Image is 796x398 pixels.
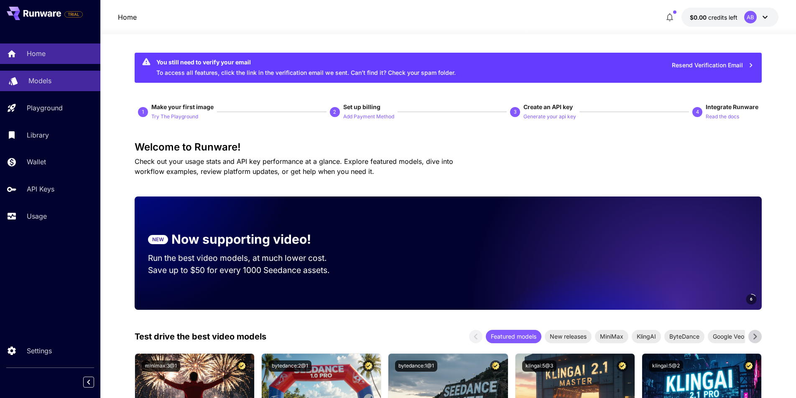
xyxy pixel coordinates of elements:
[664,332,704,341] span: ByteDance
[545,332,592,341] span: New releases
[152,236,164,243] p: NEW
[151,113,198,121] p: Try The Playground
[27,184,54,194] p: API Keys
[28,76,51,86] p: Models
[522,360,556,372] button: klingai:5@3
[27,346,52,356] p: Settings
[118,12,137,22] a: Home
[27,157,46,167] p: Wallet
[632,330,661,343] div: KlingAI
[151,103,214,110] span: Make your first image
[343,103,380,110] span: Set up billing
[148,264,343,276] p: Save up to $50 for every 1000 Seedance assets.
[27,103,63,113] p: Playground
[617,360,628,372] button: Certified Model – Vetted for best performance and includes a commercial license.
[744,11,757,23] div: AB
[649,360,683,372] button: klingai:5@2
[343,113,394,121] p: Add Payment Method
[27,48,46,59] p: Home
[236,360,247,372] button: Certified Model – Vetted for best performance and includes a commercial license.
[148,252,343,264] p: Run the best video models, at much lower cost.
[750,296,753,302] span: 6
[523,103,573,110] span: Create an API key
[156,58,456,66] div: You still need to verify your email
[708,332,749,341] span: Google Veo
[395,360,437,372] button: bytedance:1@1
[64,9,83,19] span: Add your payment card to enable full platform functionality.
[343,111,394,121] button: Add Payment Method
[708,330,749,343] div: Google Veo
[708,14,737,21] span: credits left
[743,360,755,372] button: Certified Model – Vetted for best performance and includes a commercial license.
[632,332,661,341] span: KlingAI
[268,360,311,372] button: bytedance:2@1
[171,230,311,249] p: Now supporting video!
[135,157,453,176] span: Check out your usage stats and API key performance at a glance. Explore featured models, dive int...
[706,111,739,121] button: Read the docs
[696,108,699,116] p: 4
[135,330,266,343] p: Test drive the best video models
[514,108,517,116] p: 3
[706,103,758,110] span: Integrate Runware
[595,330,628,343] div: MiniMax
[363,360,374,372] button: Certified Model – Vetted for best performance and includes a commercial license.
[151,111,198,121] button: Try The Playground
[523,111,576,121] button: Generate your api key
[27,130,49,140] p: Library
[664,330,704,343] div: ByteDance
[142,108,145,116] p: 1
[706,113,739,121] p: Read the docs
[65,11,82,18] span: TRIAL
[83,377,94,388] button: Collapse sidebar
[118,12,137,22] nav: breadcrumb
[135,141,762,153] h3: Welcome to Runware!
[681,8,778,27] button: $0.00AB
[27,211,47,221] p: Usage
[89,375,100,390] div: Collapse sidebar
[333,108,336,116] p: 2
[690,13,737,22] div: $0.00
[523,113,576,121] p: Generate your api key
[486,330,541,343] div: Featured models
[156,55,456,80] div: To access all features, click the link in the verification email we sent. Can’t find it? Check yo...
[142,360,180,372] button: minimax:3@1
[545,330,592,343] div: New releases
[595,332,628,341] span: MiniMax
[486,332,541,341] span: Featured models
[667,57,758,74] button: Resend Verification Email
[690,14,708,21] span: $0.00
[490,360,501,372] button: Certified Model – Vetted for best performance and includes a commercial license.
